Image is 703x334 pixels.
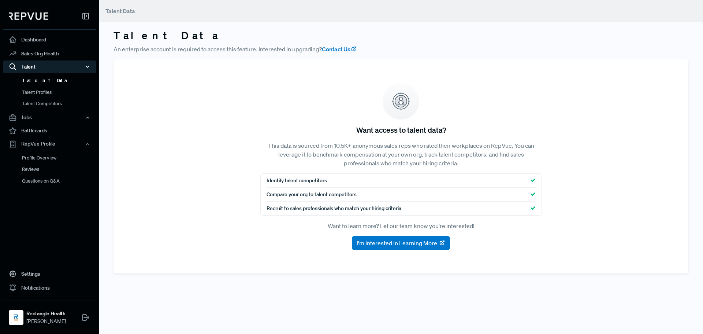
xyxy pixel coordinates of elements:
a: Contact Us [322,45,357,54]
a: Dashboard [3,33,96,47]
a: Questions on Q&A [13,175,106,187]
p: An enterprise account is required to access this feature. Interested in upgrading? [114,45,688,54]
span: Recruit to sales professionals who match your hiring criteria [267,205,401,212]
p: Want to learn more? Let our team know you're interested! [260,221,542,230]
img: Rectangle Health [10,312,22,323]
a: Profile Overview [13,152,106,164]
a: Battlecards [3,124,96,138]
button: Jobs [3,111,96,124]
h3: Talent Data [114,29,688,42]
span: Talent Data [105,7,135,15]
a: Talent Data [13,75,106,87]
span: I'm Interested in Learning More [357,239,437,247]
span: [PERSON_NAME] [26,318,66,325]
a: Rectangle HealthRectangle Health[PERSON_NAME] [3,301,96,328]
a: Notifications [3,281,96,295]
button: I'm Interested in Learning More [352,236,450,250]
span: Compare your org to talent competitors [267,191,357,198]
button: Talent [3,60,96,73]
a: Talent Profiles [13,87,106,98]
a: Reviews [13,164,106,175]
button: RepVue Profile [3,138,96,150]
h5: Want access to talent data? [356,125,446,134]
strong: Rectangle Health [26,310,66,318]
img: RepVue [9,12,48,20]
a: Settings [3,267,96,281]
span: Identify talent competitors [267,177,327,184]
a: Sales Org Health [3,47,96,60]
a: Talent Competitors [13,98,106,110]
p: This data is sourced from 10.5K+ anonymous sales reps who rated their workplaces on RepVue. You c... [260,141,542,168]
